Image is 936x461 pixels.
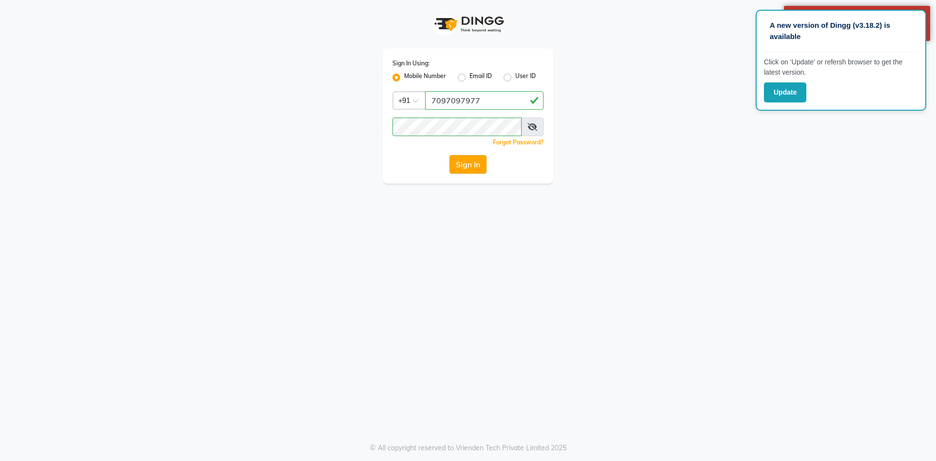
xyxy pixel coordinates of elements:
[469,72,492,83] label: Email ID
[493,139,544,146] a: Forgot Password?
[515,72,536,83] label: User ID
[429,10,507,39] img: logo1.svg
[449,155,487,174] button: Sign In
[764,57,918,78] p: Click on ‘Update’ or refersh browser to get the latest version.
[392,118,522,136] input: Username
[770,20,912,42] p: A new version of Dingg (v3.18.2) is available
[404,72,446,83] label: Mobile Number
[425,91,544,110] input: Username
[392,59,429,68] label: Sign In Using:
[764,82,806,102] button: Update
